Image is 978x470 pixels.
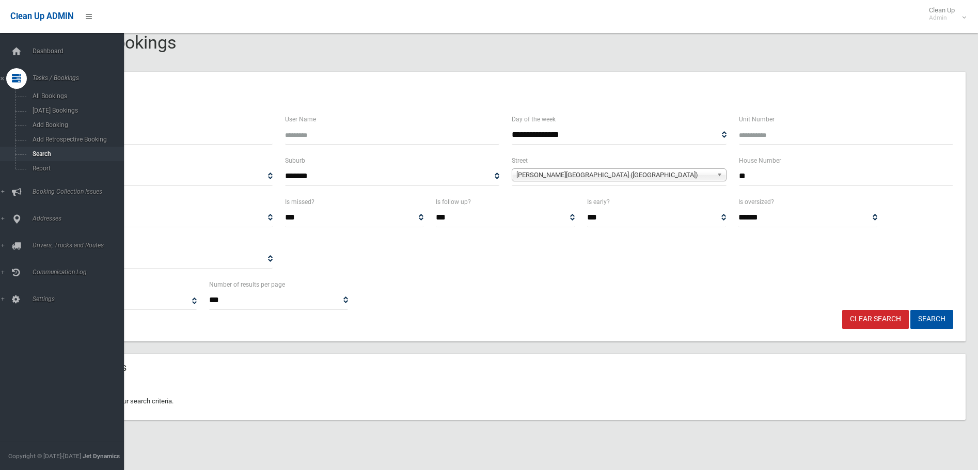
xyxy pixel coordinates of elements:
label: Street [512,155,528,166]
label: Is early? [587,196,610,208]
label: Is missed? [285,196,314,208]
div: No bookings match your search criteria. [45,383,966,420]
span: Addresses [29,215,132,222]
button: Search [910,310,953,329]
label: Is oversized? [738,196,774,208]
span: Tasks / Bookings [29,74,132,82]
label: Number of results per page [209,279,285,290]
span: Dashboard [29,48,132,55]
label: Day of the week [512,114,556,125]
span: Report [29,165,123,172]
span: Communication Log [29,269,132,276]
span: Booking Collection Issues [29,188,132,195]
label: Suburb [285,155,305,166]
span: All Bookings [29,92,123,100]
span: Drivers, Trucks and Routes [29,242,132,249]
span: Add Retrospective Booking [29,136,123,143]
label: Unit Number [739,114,775,125]
span: [DATE] Bookings [29,107,123,114]
span: Clean Up ADMIN [10,11,73,21]
label: Is follow up? [436,196,471,208]
span: Clean Up [924,6,965,22]
small: Admin [929,14,955,22]
span: Copyright © [DATE]-[DATE] [8,452,81,460]
span: [PERSON_NAME][GEOGRAPHIC_DATA] ([GEOGRAPHIC_DATA]) [516,169,713,181]
label: User Name [285,114,316,125]
strong: Jet Dynamics [83,452,120,460]
span: Add Booking [29,121,123,129]
a: Clear Search [842,310,909,329]
label: House Number [739,155,781,166]
span: Settings [29,295,132,303]
span: Search [29,150,123,158]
